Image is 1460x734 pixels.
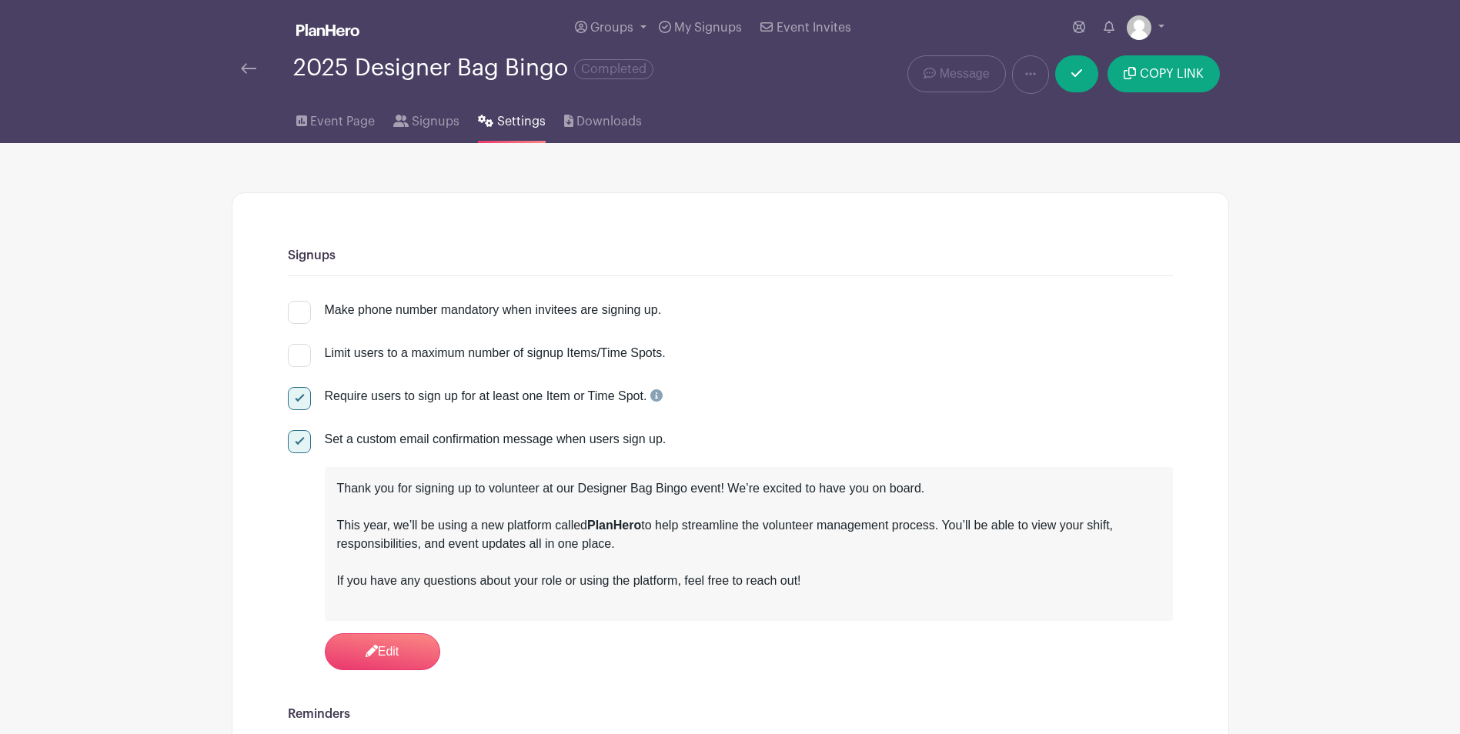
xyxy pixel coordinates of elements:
img: back-arrow-29a5d9b10d5bd6ae65dc969a981735edf675c4d7a1fe02e03b50dbd4ba3cdb55.svg [241,63,256,74]
a: Downloads [564,94,642,143]
span: My Signups [674,22,742,34]
span: COPY LINK [1140,68,1204,80]
a: Edit [325,633,440,670]
span: Event Invites [777,22,851,34]
div: If you have any questions about your role or using the platform, feel free to reach out! [337,572,1161,609]
strong: PlanHero [587,519,641,532]
img: default-ce2991bfa6775e67f084385cd625a349d9dcbb7a52a09fb2fda1e96e2d18dcdb.png [1127,15,1151,40]
a: Signups [393,94,459,143]
span: Groups [590,22,633,34]
div: Set a custom email confirmation message when users sign up. [325,430,1173,449]
span: Completed [574,59,653,79]
button: COPY LINK [1108,55,1219,92]
span: Signups [412,112,459,131]
div: Make phone number mandatory when invitees are signing up. [325,301,662,319]
span: Downloads [576,112,642,131]
a: Event Page [296,94,375,143]
h6: Signups [288,249,1173,263]
span: Event Page [310,112,375,131]
h6: Reminders [288,707,1173,722]
div: Require users to sign up for at least one Item or Time Spot. [325,387,663,405]
a: Message [907,55,1005,92]
span: Settings [497,112,546,131]
div: 2025 Designer Bag Bingo [293,55,653,81]
img: logo_white-6c42ec7e38ccf1d336a20a19083b03d10ae64f83f12c07503d8b9e83406b4c7d.svg [296,24,359,36]
div: Thank you for signing up to volunteer at our Designer Bag Bingo event! We’re excited to have you ... [337,479,1161,516]
div: This year, we’ll be using a new platform called to help streamline the volunteer management proce... [337,516,1161,572]
a: Settings [478,94,545,143]
span: Message [940,65,990,83]
div: Limit users to a maximum number of signup Items/Time Spots. [325,344,666,362]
